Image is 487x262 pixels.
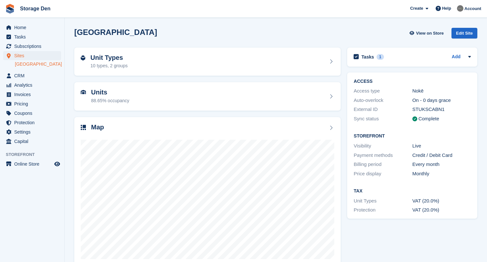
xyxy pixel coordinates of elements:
[412,87,471,95] div: Nokē
[14,118,53,127] span: Protection
[90,62,128,69] div: 10 types, 2 groups
[409,28,446,38] a: View on Store
[354,87,412,95] div: Access type
[451,28,477,38] div: Edit Site
[14,51,53,60] span: Sites
[412,161,471,168] div: Every month
[412,106,471,113] div: STUKSCABN1
[14,137,53,146] span: Capital
[3,118,61,127] a: menu
[3,42,61,51] a: menu
[412,206,471,214] div: VAT (20.0%)
[15,61,61,67] a: [GEOGRAPHIC_DATA]
[14,23,53,32] span: Home
[412,97,471,104] div: On - 0 days grace
[354,134,471,139] h2: Storefront
[354,170,412,178] div: Price display
[354,161,412,168] div: Billing period
[6,151,64,158] span: Storefront
[354,206,412,214] div: Protection
[81,125,86,130] img: map-icn-33ee37083ee616e46c38cad1a60f524a97daa1e2b2c8c0bc3eb3415660979fc1.svg
[14,71,53,80] span: CRM
[74,28,157,37] h2: [GEOGRAPHIC_DATA]
[3,81,61,90] a: menu
[14,109,53,118] span: Coupons
[412,142,471,150] div: Live
[3,109,61,118] a: menu
[81,90,86,94] img: unit-icn-7be61d7bf1b0ce9d3e12c5938cc71ed9869f7b940bace4675aadf7bd6d80202e.svg
[354,197,412,205] div: Unit Types
[412,197,471,205] div: VAT (20.0%)
[14,127,53,136] span: Settings
[464,5,481,12] span: Account
[451,28,477,41] a: Edit Site
[3,127,61,136] a: menu
[354,79,471,84] h2: ACCESS
[416,30,444,37] span: View on Store
[354,152,412,159] div: Payment methods
[74,82,341,111] a: Units 88.65% occupancy
[354,97,412,104] div: Auto-overlock
[3,99,61,108] a: menu
[3,32,61,41] a: menu
[3,23,61,32] a: menu
[452,53,461,61] a: Add
[91,89,129,96] h2: Units
[14,32,53,41] span: Tasks
[91,97,129,104] div: 88.65% occupancy
[457,5,463,12] img: Brian Barbour
[412,170,471,178] div: Monthly
[354,115,412,123] div: Sync status
[3,90,61,99] a: menu
[3,71,61,80] a: menu
[419,115,439,123] div: Complete
[3,51,61,60] a: menu
[354,142,412,150] div: Visibility
[442,5,451,12] span: Help
[91,124,104,131] h2: Map
[5,4,15,14] img: stora-icon-8386f47178a22dfd0bd8f6a31ec36ba5ce8667c1dd55bd0f319d3a0aa187defe.svg
[74,48,341,76] a: Unit Types 10 types, 2 groups
[3,137,61,146] a: menu
[14,90,53,99] span: Invoices
[90,54,128,61] h2: Unit Types
[14,159,53,169] span: Online Store
[410,5,423,12] span: Create
[17,3,53,14] a: Storage Den
[412,152,471,159] div: Credit / Debit Card
[14,99,53,108] span: Pricing
[81,55,85,60] img: unit-type-icn-2b2737a686de81e16bb02015468b77c625bbabd49415b5ef34ead5e3b44a266d.svg
[354,106,412,113] div: External ID
[14,81,53,90] span: Analytics
[361,54,374,60] h2: Tasks
[377,54,384,60] div: 1
[14,42,53,51] span: Subscriptions
[354,189,471,194] h2: Tax
[3,159,61,169] a: menu
[53,160,61,168] a: Preview store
